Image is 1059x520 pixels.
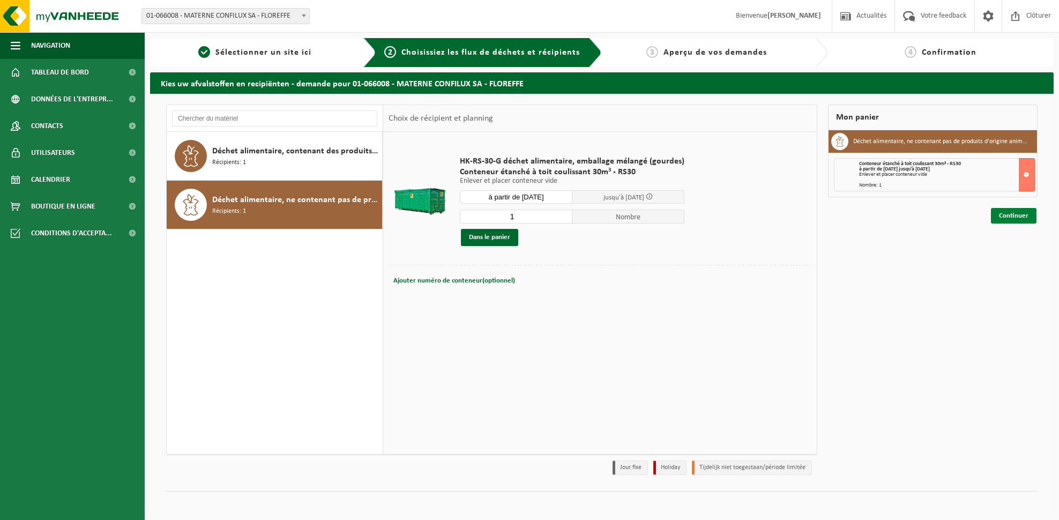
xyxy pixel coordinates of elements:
span: Contacts [31,113,63,139]
div: Choix de récipient et planning [383,105,498,132]
span: Tableau de bord [31,59,89,86]
span: 2 [384,46,396,58]
strong: [PERSON_NAME] [767,12,821,20]
span: Déchet alimentaire, ne contenant pas de produits d'origine animale, emballage mélangé (excepté ve... [212,194,379,206]
span: Déchet alimentaire, contenant des produits d'origine animale, emballage mélangé (sans verre), cat 3 [212,145,379,158]
div: Enlever et placer conteneur vide [860,172,1035,177]
li: Jour fixe [613,460,648,475]
div: Nombre: 1 [860,183,1035,188]
span: 01-066008 - MATERNE CONFILUX SA - FLOREFFE [142,9,309,24]
span: 4 [905,46,916,58]
span: 1 [198,46,210,58]
strong: à partir de [DATE] jusqu'à [DATE] [860,166,930,172]
span: Aperçu de vos demandes [663,48,767,57]
span: HK-RS-30-G déchet alimentaire, emballage mélangé (gourdes) [460,156,684,167]
span: Confirmation [922,48,976,57]
span: Navigation [31,32,70,59]
span: Sélectionner un site ici [215,48,311,57]
button: Déchet alimentaire, contenant des produits d'origine animale, emballage mélangé (sans verre), cat... [167,132,383,181]
span: Récipients: 1 [212,206,246,217]
span: Choisissiez les flux de déchets et récipients [401,48,580,57]
button: Ajouter numéro de conteneur(optionnel) [392,273,516,288]
span: Données de l'entrepr... [31,86,113,113]
div: Mon panier [828,105,1038,130]
span: jusqu'à [DATE] [603,194,644,201]
span: Boutique en ligne [31,193,95,220]
span: Ajouter numéro de conteneur(optionnel) [393,277,515,284]
span: Calendrier [31,166,70,193]
button: Dans le panier [461,229,518,246]
span: Nombre [572,210,685,224]
input: Chercher du matériel [172,110,377,127]
a: Continuer [991,208,1036,224]
span: 01-066008 - MATERNE CONFILUX SA - FLOREFFE [141,8,310,24]
span: Conditions d'accepta... [31,220,112,247]
span: 3 [646,46,658,58]
input: Sélectionnez date [460,190,572,204]
li: Tijdelijk niet toegestaan/période limitée [692,460,812,475]
a: 1Sélectionner un site ici [155,46,355,59]
span: Utilisateurs [31,139,75,166]
span: Conteneur étanché à toit coulissant 30m³ - RS30 [860,161,961,167]
h3: Déchet alimentaire, ne contenant pas de produits d'origine animale, emballage mélangé (excepté ve... [854,133,1030,150]
button: Déchet alimentaire, ne contenant pas de produits d'origine animale, emballage mélangé (excepté ve... [167,181,383,229]
h2: Kies uw afvalstoffen en recipiënten - demande pour 01-066008 - MATERNE CONFILUX SA - FLOREFFE [150,72,1054,93]
p: Enlever et placer conteneur vide [460,177,684,185]
span: Conteneur étanché à toit coulissant 30m³ - RS30 [460,167,684,177]
span: Récipients: 1 [212,158,246,168]
li: Holiday [653,460,687,475]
